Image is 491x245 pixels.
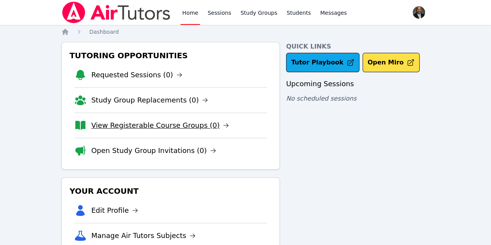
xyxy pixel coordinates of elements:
img: Air Tutors [61,2,171,23]
span: No scheduled sessions [286,95,356,102]
button: Open Miro [363,53,420,72]
a: Manage Air Tutors Subjects [91,230,196,241]
a: Tutor Playbook [286,53,359,72]
h3: Your Account [68,184,273,198]
h4: Quick Links [286,42,430,51]
h3: Upcoming Sessions [286,78,430,89]
a: Open Study Group Invitations (0) [91,145,216,156]
a: Requested Sessions (0) [91,70,182,80]
a: Study Group Replacements (0) [91,95,208,106]
a: Edit Profile [91,205,138,216]
h3: Tutoring Opportunities [68,49,273,63]
a: Dashboard [89,28,119,36]
span: Messages [320,9,347,17]
nav: Breadcrumb [61,28,430,36]
span: Dashboard [89,29,119,35]
a: View Registerable Course Groups (0) [91,120,229,131]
